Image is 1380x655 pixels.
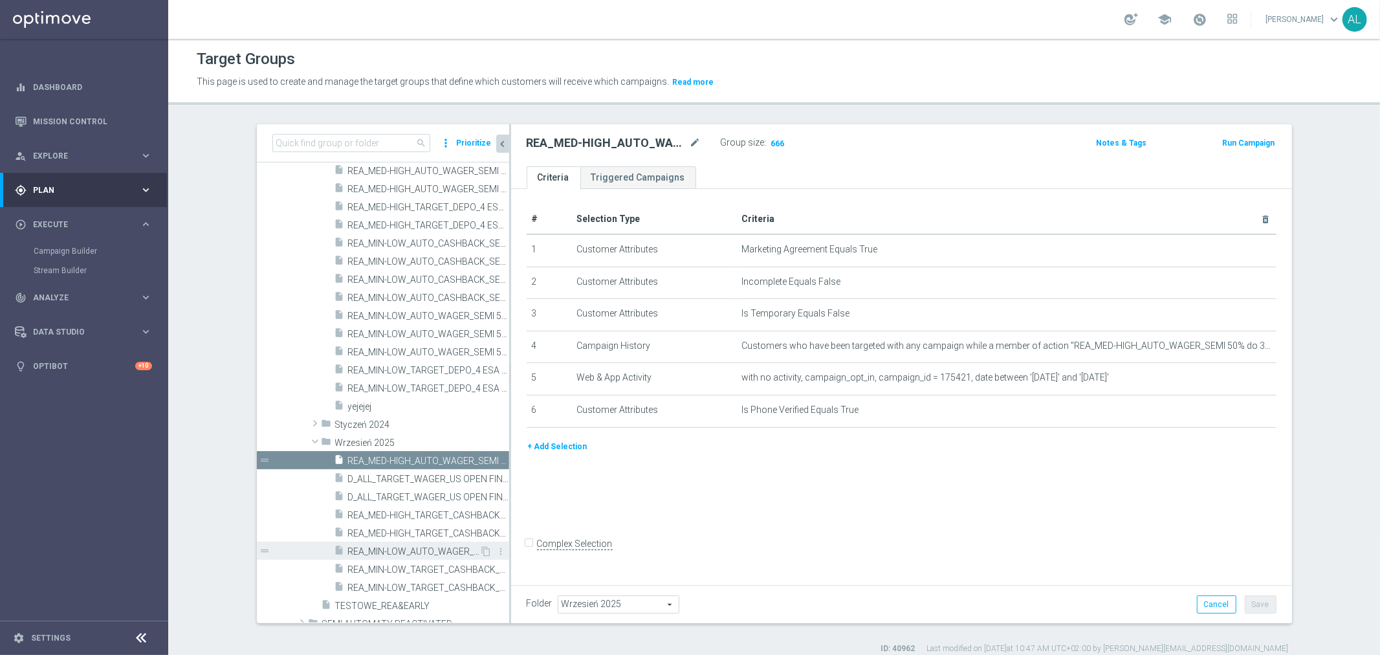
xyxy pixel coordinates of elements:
td: Campaign History [571,331,736,363]
td: 3 [527,299,572,331]
button: Save [1245,595,1276,614]
span: Data Studio [33,328,140,336]
i: person_search [15,150,27,162]
i: more_vert [440,134,453,152]
span: with no activity, campaign_opt_in, campaign_id = 175421, date between '[DATE]' and '[DATE]' [741,372,1109,383]
i: insert_drive_file [334,164,345,179]
span: Customers who have been targeted with any campaign while a member of action "REA_MED-HIGH_AUTO_WA... [741,340,1271,351]
td: Customer Attributes [571,267,736,299]
div: AL [1342,7,1367,32]
div: lightbulb Optibot +10 [14,361,153,372]
i: insert_drive_file [334,491,345,505]
span: REA_MED-HIGH_AUTO_WAGER_SEMI 50% do 300 PLN sms_050925 [348,456,509,467]
span: REA_MIN-LOW_AUTO_CASHBACK_SEMI 50% do 100 PLN push_190825 [348,274,509,285]
i: insert_drive_file [334,509,345,524]
span: REA_MED-HIGH_TARGET_DEPO_4 ESA 50% do 300 zl_080825 [348,220,509,231]
span: Plan [33,186,140,194]
div: Plan [15,184,140,196]
label: Complex Selection [537,538,613,550]
div: Campaign Builder [34,241,167,261]
span: REA_MIN-LOW_TARGET_DEPO_4 ESA 50% do 100 zl_080825 [348,383,509,394]
i: insert_drive_file [334,527,345,542]
i: Duplicate Target group [481,546,492,557]
span: Incomplete Equals False [741,276,840,287]
span: search [417,138,427,148]
i: lightbulb [15,361,27,372]
span: REA_MIN-LOW_AUTO_CASHBACK_SEMI 50% do 100 PLN push_260825 [348,293,509,304]
span: REA_MED-HIGH_TARGET_CASHBACK_EL MS NL-PL 50% do 300 PLN_020925 [348,528,509,539]
span: keyboard_arrow_down [1327,12,1341,27]
i: insert_drive_file [334,291,345,306]
i: insert_drive_file [334,472,345,487]
button: Run Campaign [1221,136,1276,150]
i: insert_drive_file [334,255,345,270]
i: insert_drive_file [334,309,345,324]
td: 4 [527,331,572,363]
span: REA_MIN-LOW_TARGET_CASHBACK_EL MS NL-PL 50% do 100 PLN_020925 [348,583,509,594]
th: Selection Type [571,205,736,234]
div: Dashboard [15,70,152,104]
span: REA_MED-HIGH_TARGET_DEPO_4 ESA 50% do 300 zl push_080825 [348,202,509,213]
button: play_circle_outline Execute keyboard_arrow_right [14,219,153,230]
a: [PERSON_NAME]keyboard_arrow_down [1264,10,1342,29]
th: # [527,205,572,234]
span: D_ALL_TARGET_WAGER_US OPEN FINAL 50% do 300 PLN sms_010925 [348,474,509,485]
td: 6 [527,395,572,427]
span: REA_MIN-LOW_AUTO_WAGER_SEMI 50% do 100 PLN SMS_050925 [348,546,480,557]
span: TESTOWE_REA&amp;EARLY [335,601,509,612]
a: Mission Control [33,104,152,139]
a: Criteria [527,166,580,189]
span: REA_MIN-LOW_AUTO_WAGER_SEMI 50% do 100 PLN push_220825 [348,329,509,340]
button: Notes & Tags [1095,136,1148,150]
i: insert_drive_file [334,327,345,342]
span: Explore [33,152,140,160]
i: keyboard_arrow_right [140,218,152,230]
i: insert_drive_file [334,273,345,288]
span: school [1157,12,1172,27]
label: ID: 40962 [881,643,915,654]
td: Customer Attributes [571,234,736,267]
a: Optibot [33,349,135,383]
input: Quick find group or folder [272,134,430,152]
span: Criteria [741,214,774,224]
i: keyboard_arrow_right [140,326,152,338]
span: REA_MED-HIGH_AUTO_WAGER_SEMI 50% do 300 PLN push_220825 [348,166,509,177]
i: insert_drive_file [334,563,345,578]
div: Stream Builder [34,261,167,280]
span: This page is used to create and manage the target groups that define which customers will receive... [197,76,669,87]
button: Data Studio keyboard_arrow_right [14,327,153,337]
button: chevron_left [496,135,509,153]
label: : [765,137,767,148]
div: Mission Control [15,104,152,139]
i: insert_drive_file [334,581,345,596]
i: insert_drive_file [334,346,345,361]
div: Explore [15,150,140,162]
h1: Target Groups [197,50,295,69]
span: SEMI AUTOMATY REACTIVATED [322,619,509,630]
span: Execute [33,221,140,228]
div: Optibot [15,349,152,383]
span: REA_MIN-LOW_TARGET_DEPO_4 ESA 50% do 100 zl push_080825 [348,365,509,376]
span: REA_MED-HIGH_AUTO_WAGER_SEMI 50% do 300 PLN push_290825 [348,184,509,195]
i: gps_fixed [15,184,27,196]
td: Customer Attributes [571,299,736,331]
span: Analyze [33,294,140,302]
label: Group size [721,137,765,148]
a: Campaign Builder [34,246,135,256]
span: yejejej [348,401,509,412]
span: D_ALL_TARGET_WAGER_US OPEN FINAL 50% do 300 PLN_010925 [348,492,509,503]
td: 2 [527,267,572,299]
td: 1 [527,234,572,267]
i: insert_drive_file [334,545,345,560]
i: track_changes [15,292,27,304]
i: insert_drive_file [334,201,345,216]
i: insert_drive_file [334,364,345,379]
div: +10 [135,362,152,370]
a: Dashboard [33,70,152,104]
a: Stream Builder [34,265,135,276]
button: equalizer Dashboard [14,82,153,93]
span: REA_MIN-LOW_AUTO_CASHBACK_SEMI 50% do 100 PLN push_120825 [348,256,509,267]
label: Last modified on [DATE] at 10:47 AM UTC+02:00 by [PERSON_NAME][EMAIL_ADDRESS][DOMAIN_NAME] [927,643,1289,654]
